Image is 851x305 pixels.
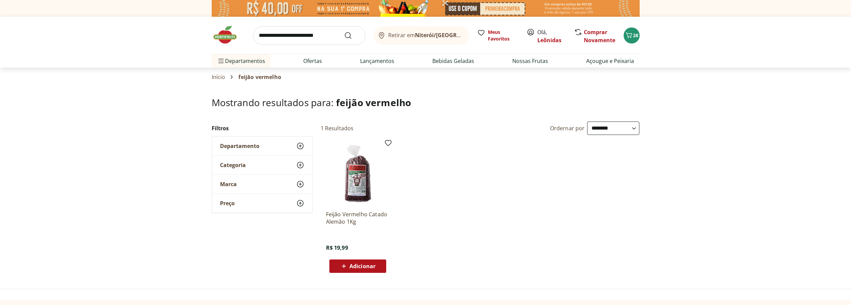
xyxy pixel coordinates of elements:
button: Menu [217,53,225,69]
img: Hortifruti [212,25,245,45]
label: Ordernar por [550,125,585,132]
a: Bebidas Geladas [432,57,474,65]
button: Departamento [212,137,312,155]
button: Adicionar [329,259,386,273]
input: search [253,26,365,45]
span: feijão vermelho [336,96,411,109]
a: Ofertas [303,57,322,65]
span: 28 [633,32,638,39]
span: Categoria [220,162,246,168]
span: Departamento [220,143,259,149]
a: Meus Favoritos [477,29,519,42]
span: Retirar em [388,32,462,38]
a: Início [212,74,225,80]
span: feijão vermelho [238,74,281,80]
button: Retirar emNiterói/[GEOGRAPHIC_DATA] [374,26,469,45]
a: Feijão Vermelho Catado Alemão 1Kg [326,211,390,225]
button: Carrinho [624,27,640,44]
span: R$ 19,99 [326,244,348,251]
a: Açougue e Peixaria [586,57,634,65]
button: Submit Search [344,31,360,40]
span: Adicionar [349,263,376,269]
h1: Mostrando resultados para: [212,97,640,108]
span: Departamentos [217,53,265,69]
a: Comprar Novamente [584,28,615,44]
span: Meus Favoritos [488,29,519,42]
h2: 1 Resultados [321,125,354,132]
span: Preço [220,200,235,207]
span: Marca [220,181,237,187]
b: Niterói/[GEOGRAPHIC_DATA] [415,31,491,39]
a: Lançamentos [360,57,394,65]
button: Marca [212,175,312,194]
h2: Filtros [212,122,313,135]
button: Categoria [212,156,312,174]
span: Olá, [537,28,567,44]
button: Preço [212,194,312,213]
a: Leônidas [537,36,561,44]
img: Feijão Vermelho Catado Alemão 1Kg [326,142,390,205]
a: Nossas Frutas [512,57,548,65]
